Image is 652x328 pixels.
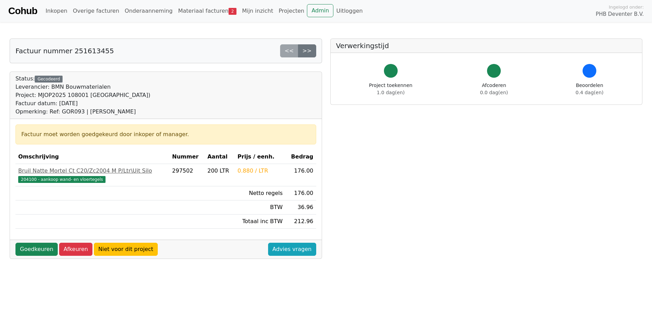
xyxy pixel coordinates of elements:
[94,243,158,256] a: Niet voor dit project
[336,42,637,50] h5: Verwerkingstijd
[377,90,405,95] span: 1.0 dag(en)
[276,4,307,18] a: Projecten
[229,8,236,15] span: 2
[70,4,122,18] a: Overige facturen
[268,243,316,256] a: Advies vragen
[239,4,276,18] a: Mijn inzicht
[15,47,114,55] h5: Factuur nummer 251613455
[15,150,169,164] th: Omschrijving
[307,4,333,17] a: Admin
[237,167,283,175] div: 0.880 / LTR
[175,4,239,18] a: Materiaal facturen2
[18,167,167,183] a: Bruil Natte Mortel Ct C20/Zc2004 M P/Ltr\Uit Silo204100 - aankoop wand- en vloertegels
[15,99,150,108] div: Factuur datum: [DATE]
[169,164,205,186] td: 297502
[235,200,285,215] td: BTW
[596,10,644,18] span: PHB Deventer B.V.
[285,200,316,215] td: 36.96
[15,83,150,91] div: Leverancier: BMN Bouwmaterialen
[285,186,316,200] td: 176.00
[205,150,235,164] th: Aantal
[298,44,316,57] a: >>
[43,4,70,18] a: Inkopen
[285,215,316,229] td: 212.96
[369,82,412,96] div: Project toekennen
[285,164,316,186] td: 176.00
[35,76,63,83] div: Gecodeerd
[235,150,285,164] th: Prijs / eenh.
[18,167,167,175] div: Bruil Natte Mortel Ct C20/Zc2004 M P/Ltr\Uit Silo
[235,215,285,229] td: Totaal inc BTW
[285,150,316,164] th: Bedrag
[15,108,150,116] div: Opmerking: Ref: GOR093 | [PERSON_NAME]
[480,90,508,95] span: 0.0 dag(en)
[59,243,92,256] a: Afkeuren
[207,167,232,175] div: 200 LTR
[235,186,285,200] td: Netto regels
[169,150,205,164] th: Nummer
[15,91,150,99] div: Project: MJOP2025 108001 [GEOGRAPHIC_DATA])
[21,130,310,139] div: Factuur moet worden goedgekeurd door inkoper of manager.
[18,176,106,183] span: 204100 - aankoop wand- en vloertegels
[609,4,644,10] span: Ingelogd onder:
[8,3,37,19] a: Cohub
[122,4,175,18] a: Onderaanneming
[576,82,604,96] div: Beoordelen
[333,4,365,18] a: Uitloggen
[576,90,604,95] span: 0.4 dag(en)
[480,82,508,96] div: Afcoderen
[15,75,150,116] div: Status:
[15,243,58,256] a: Goedkeuren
